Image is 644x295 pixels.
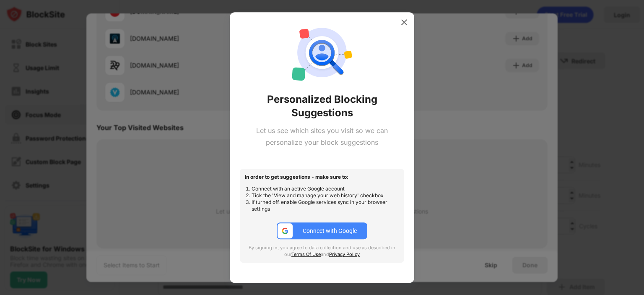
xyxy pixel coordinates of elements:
img: google-ic [281,227,289,235]
div: Connect with Google [303,227,357,234]
span: and [321,251,329,257]
div: Personalized Blocking Suggestions [240,93,404,120]
a: Terms Of Use [291,251,321,257]
li: Connect with an active Google account [252,185,399,192]
img: personal-suggestions.svg [292,22,352,83]
a: Privacy Policy [329,251,360,257]
div: In order to get suggestions - make sure to: [245,174,399,180]
div: Let us see which sites you visit so we can personalize your block suggestions [240,125,404,149]
span: By signing in, you agree to data collection and use as described in our [249,245,395,257]
button: google-icConnect with Google [277,222,367,239]
li: If turned off, enable Google services sync in your browser settings [252,199,399,212]
li: Tick the 'View and manage your web history' checkbox [252,192,399,199]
